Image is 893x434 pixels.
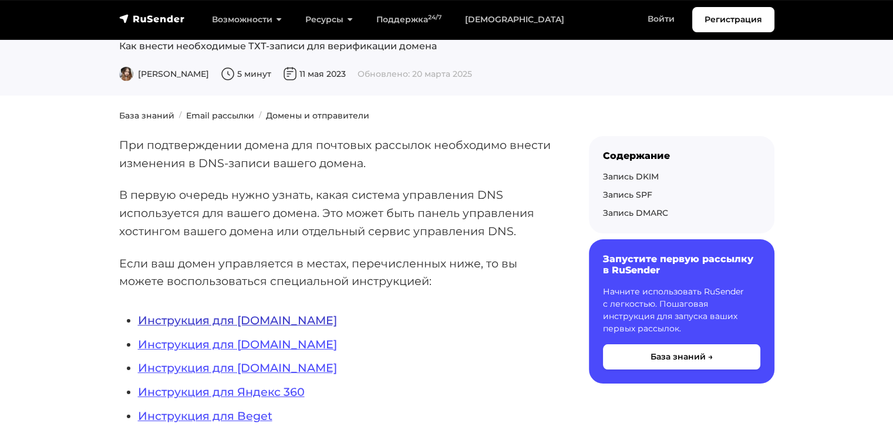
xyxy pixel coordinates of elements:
span: Обновлено: 20 марта 2025 [358,69,472,79]
a: Инструкция для Beget [138,409,272,423]
a: Возможности [200,8,294,32]
a: [DEMOGRAPHIC_DATA] [453,8,576,32]
span: 5 минут [221,69,271,79]
nav: breadcrumb [112,110,781,122]
a: Запись SPF [603,189,652,200]
button: База знаний → [603,344,760,369]
span: 11 мая 2023 [283,69,346,79]
h6: Запустите первую рассылку в RuSender [603,253,760,276]
p: При подтверждении домена для почтовых рассылок необходимо внести изменения в DNS-записи вашего до... [119,136,551,172]
a: Запустите первую рассылку в RuSender Начните использовать RuSender с легкостью. Пошаговая инструк... [589,239,774,383]
a: Регистрация [692,7,774,32]
a: Запись DKIM [603,171,659,182]
a: Запись DMARC [603,208,668,218]
a: Войти [636,7,686,31]
img: RuSender [119,13,185,25]
a: Инструкция для [DOMAIN_NAME] [138,313,337,327]
a: Email рассылки [186,110,254,121]
img: Дата публикации [283,67,297,81]
a: Поддержка24/7 [365,8,453,32]
div: Содержание [603,150,760,161]
a: Инструкция для Яндекс 360 [138,385,305,399]
a: База знаний [119,110,174,121]
p: В первую очередь нужно узнать, какая система управления DNS используется для вашего домена. Это м... [119,186,551,240]
p: Начните использовать RuSender с легкостью. Пошаговая инструкция для запуска ваших первых рассылок. [603,286,760,335]
a: Ресурсы [294,8,365,32]
a: Инструкция для [DOMAIN_NAME] [138,361,337,375]
a: Домены и отправители [266,110,369,121]
a: Инструкция для [DOMAIN_NAME] [138,337,337,351]
span: [PERSON_NAME] [119,69,209,79]
img: Время чтения [221,67,235,81]
sup: 24/7 [428,13,442,21]
p: Как внести необходимые ТХТ-записи для верификации домена [119,39,774,53]
p: Если ваш домен управляется в местах, перечисленных ниже, то вы можете воспользоваться специальной... [119,255,551,290]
